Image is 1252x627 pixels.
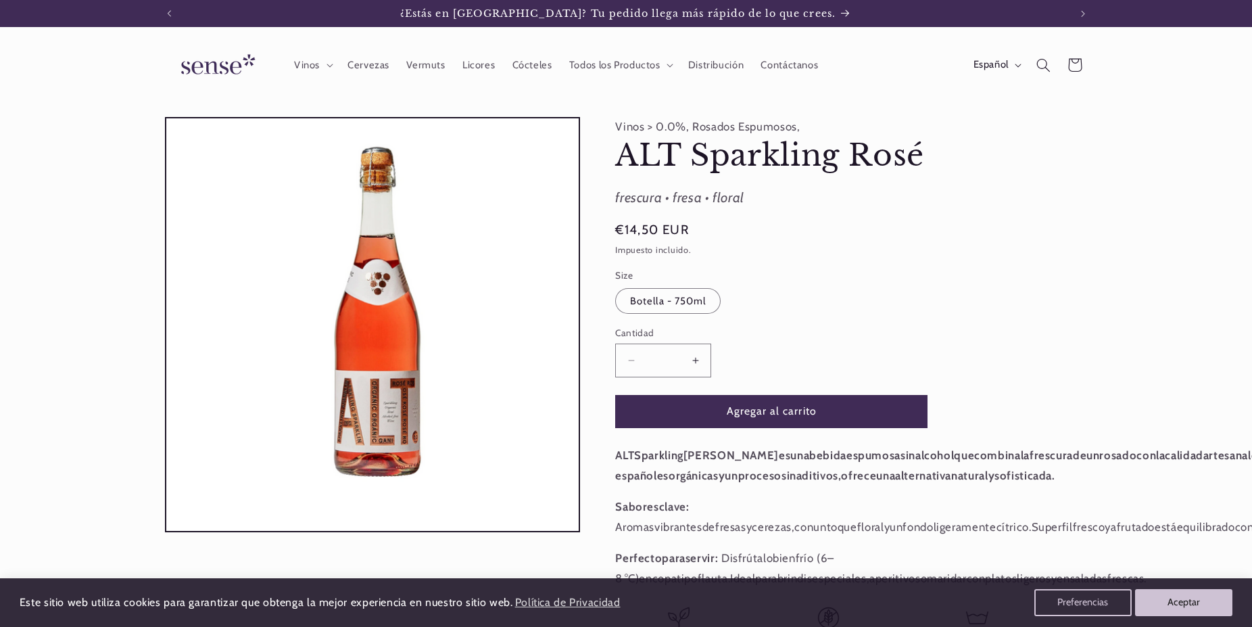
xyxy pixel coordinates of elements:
label: Botella - 750ml [615,288,721,314]
span: perfil [1045,520,1073,534]
span: copa [652,572,677,585]
span: ALT [615,448,634,462]
span: alternativa [895,469,951,482]
span: Disfrútalo [721,551,773,565]
span: Su [1032,520,1045,534]
span: ligeros [1017,572,1051,585]
span: bebida [809,448,846,462]
span: Este sitio web utiliza cookies para garantizar que obtenga la mejor experiencia en nuestro sitio ... [20,596,513,609]
span: Español [973,57,1009,72]
span: rosado [1099,448,1136,462]
span: de [702,520,715,534]
span: [PERSON_NAME] [683,448,779,462]
span: alcohol [915,448,954,462]
span: y [988,469,995,482]
span: una [876,469,895,482]
span: que [954,448,974,462]
span: sin [900,448,915,462]
summary: Búsqueda [1028,49,1059,80]
span: clave: [659,500,690,513]
span: o [921,572,928,585]
span: tipo [677,572,698,585]
span: para [662,551,685,565]
span: 8 ° [615,572,628,585]
span: un [813,520,826,534]
span: ensaladas [1057,572,1107,585]
span: floral [857,520,884,534]
span: Sparkling [634,448,683,462]
a: Política de Privacidad (opens in a new tab) [512,591,622,615]
span: platos [985,572,1017,585]
span: la [1021,448,1030,462]
span: calidad [1165,448,1203,462]
button: Agregar al carrito [615,395,928,428]
span: Distribución [688,59,744,72]
span: Sabores [615,500,658,513]
a: Cervezas [339,50,398,80]
span: un [725,469,738,482]
summary: Vinos [285,50,339,80]
span: con [1136,448,1156,462]
span: equilibrado [1177,520,1235,534]
span: frío ( [796,551,821,565]
span: toque [827,520,857,534]
span: Cócteles [512,59,552,72]
a: Distribución [679,50,752,80]
span: cítrico. [996,520,1032,534]
span: una [790,448,809,462]
span: fresco [1073,520,1105,534]
span: natural [951,469,988,482]
span: para [755,572,777,585]
span: €14,50 EUR [615,220,689,239]
span: vibrantes [654,520,702,534]
span: y [746,520,752,534]
span: bien [773,551,796,565]
a: Licores [454,50,504,80]
img: Sense [165,46,266,85]
a: Sense [160,41,272,90]
span: Todos los Productos [569,59,660,72]
div: frescura • fresa • floral [615,186,1041,210]
button: Preferencias [1034,589,1132,616]
button: Aceptar [1135,589,1232,616]
span: con [794,520,813,534]
span: combina [974,448,1020,462]
span: y [719,469,725,482]
span: Cervezas [347,59,389,72]
media-gallery: Visor de la galería [165,117,580,532]
span: cerezas, [752,520,794,534]
span: Ideal [730,572,755,585]
a: Cócteles [504,50,560,80]
span: aditivos, [796,469,842,482]
span: ofrece [841,469,876,482]
span: frescura [1030,448,1073,462]
label: Cantidad [615,326,928,340]
span: artesanal [1203,448,1251,462]
span: Perfecto [615,551,662,565]
span: Licores [462,59,495,72]
span: maridar [927,572,966,585]
summary: Todos los Productos [560,50,679,80]
span: y [884,520,890,534]
span: un [1086,448,1099,462]
span: ligeramente [934,520,996,534]
span: ¿Estás en [GEOGRAPHIC_DATA]? Tu pedido llega más rápido de lo que crees. [400,7,836,20]
span: de [1073,448,1086,462]
span: flauta. [698,572,730,585]
legend: Size [615,269,634,282]
span: Vermuts [406,59,445,72]
span: 6– [821,551,834,565]
span: la [1156,448,1165,462]
span: en [639,572,652,585]
span: y [1051,572,1057,585]
span: especiales, [812,572,869,585]
span: Aromas [615,520,654,534]
span: espumosa [846,448,900,462]
span: servir: [685,551,718,565]
h1: ALT Sparkling Rosé [615,137,1041,175]
span: con [967,572,986,585]
a: Vermuts [398,50,454,80]
span: un [890,520,902,534]
span: brindis [777,572,812,585]
span: aperitivos [869,572,920,585]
